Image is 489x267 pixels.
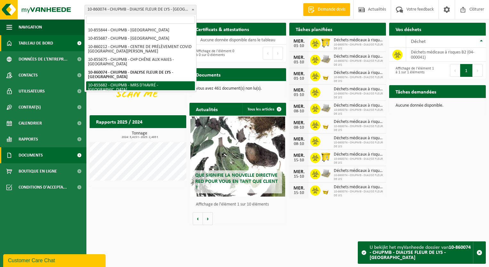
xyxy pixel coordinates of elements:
span: Tableau de bord [19,35,53,51]
h2: Tâches demandées [389,85,443,98]
button: Previous [450,64,460,77]
div: Affichage de l'élément 1 à 1 sur 1 éléments [392,63,434,77]
span: Déchets médicaux à risques b2 [334,119,383,125]
img: WB-0770-HPE-YW-14 [320,152,331,163]
span: 10-860074 - CHUPMB - DIALYSE FLEUR DE LYS [334,108,383,116]
p: Vous avez 461 document(s) non lu(s). [196,86,280,91]
div: MER. [293,186,305,191]
span: 10-860074 - CHUPMB - DIALYSE FLEUR DE LYS [334,174,383,181]
span: Déchets médicaux à risques b2 [334,152,383,157]
span: 10-860074 - CHUPMB - DIALYSE FLEUR DE LYS [334,141,383,149]
span: Conditions d'accepta... [19,179,67,195]
li: 10-860074 - CHUPMB - DIALYSE FLEUR DE LYS - [GEOGRAPHIC_DATA] [86,69,195,81]
img: LP-SB-00030-HPE-C6 [320,119,331,130]
img: LP-PA-00000-WDN-11 [320,168,331,179]
img: LP-SB-00030-HPE-C6 [320,184,331,195]
li: 10-855682 - CHUPMB - MRS D'HAVRÉ - [GEOGRAPHIC_DATA] [86,81,195,94]
span: Déchets médicaux à risques b2 [334,103,383,108]
li: 10-855844 - CHUPMB - [GEOGRAPHIC_DATA] [86,26,195,35]
h2: Vos déchets [389,23,428,35]
span: 10-860074 - CHUPMB - DIALYSE FLEUR DE LYS [334,59,383,67]
div: MER. [293,137,305,142]
span: Que signifie la nouvelle directive RED pour vous en tant que client ? [195,173,278,190]
div: MER. [293,55,305,60]
h2: Tâches planifiées [289,23,339,35]
div: 08-10 [293,125,305,130]
span: Utilisateurs [19,83,45,99]
iframe: chat widget [3,253,107,267]
li: 10-855675 - CHUPMB - CHP CHÊNE AUX HAIES - [GEOGRAPHIC_DATA] [86,56,195,69]
span: 10-860074 - CHUPMB - DIALYSE FLEUR DE LYS - MONS [84,5,196,14]
li: 10-855687 - CHUPMB - [GEOGRAPHIC_DATA] [86,35,195,43]
span: 10-860074 - CHUPMB - DIALYSE FLEUR DE LYS - MONS [85,5,196,14]
div: 08-10 [293,142,305,146]
img: LP-PA-00000-WDN-11 [320,103,331,114]
img: LP-PA-00000-WDN-11 [320,54,331,65]
span: Déchets médicaux à risques b2 [334,38,383,43]
span: 10-860074 - CHUPMB - DIALYSE FLEUR DE LYS [334,76,383,83]
a: Demande devis [303,3,350,16]
h3: Tonnage [93,131,186,139]
button: Next [473,64,483,77]
span: Déchets médicaux à risques b2 [334,70,383,76]
span: Demande devis [316,6,347,13]
div: MER. [293,88,305,93]
div: 15-10 [293,174,305,179]
span: Contrat(s) [19,99,41,115]
div: 01-10 [293,60,305,65]
td: déchets médicaux à risques B2 (04-000041) [406,48,486,62]
div: MER. [293,169,305,174]
span: Données de l'entrepr... [19,51,68,67]
h2: Certificats & attestations [189,23,255,35]
p: Aucune donnée disponible. [396,103,479,108]
div: MER. [293,39,305,44]
button: Previous [263,47,273,60]
div: 01-10 [293,77,305,81]
button: Next [273,47,283,60]
p: Affichage de l'élément 1 sur 10 éléments [196,202,283,207]
div: 01-10 [293,44,305,48]
div: U bekijkt het myVanheede dossier van [370,242,473,263]
div: MER. [293,153,305,158]
span: 10-860074 - CHUPMB - DIALYSE FLEUR DE LYS [334,190,383,198]
span: 2024: 3,415 t - 2025: 2,493 t [93,136,186,139]
div: MER. [293,71,305,77]
button: 1 [460,64,473,77]
h2: Actualités [189,103,224,115]
h2: Documents [189,68,227,81]
span: Contacts [19,67,38,83]
li: 10-860212 - CHUPMB - CENTRE DE PRÉLÈVEMENT COVID [GEOGRAPHIC_DATA][PERSON_NAME] [86,43,195,56]
span: 10-860074 - CHUPMB - DIALYSE FLEUR DE LYS [334,92,383,100]
strong: 10-860074 - CHUPMB - DIALYSE FLEUR DE LYS - [GEOGRAPHIC_DATA] [370,245,471,260]
img: WB-0770-HPE-YW-14 [320,37,331,48]
span: Déchets médicaux à risques b2 [334,136,383,141]
span: Déchet [411,39,426,44]
span: Documents [19,147,43,163]
span: Rapports [19,131,38,147]
button: Volgende [203,212,213,225]
a: Consulter les rapports [131,128,186,141]
button: Vorige [193,212,203,225]
h2: Rapports 2025 / 2024 [90,115,149,128]
span: Déchets médicaux à risques b2 [334,168,383,174]
div: Affichage de l'élément 0 à 0 sur 0 éléments [193,46,235,60]
span: 10-860074 - CHUPMB - DIALYSE FLEUR DE LYS [334,157,383,165]
span: Navigation [19,19,42,35]
div: 15-10 [293,158,305,163]
a: Que signifie la nouvelle directive RED pour vous en tant que client ? [190,117,285,197]
div: 01-10 [293,93,305,97]
a: Tous les articles [242,103,285,116]
span: 10-860074 - CHUPMB - DIALYSE FLEUR DE LYS [334,125,383,132]
img: LP-SB-00030-HPE-C6 [320,70,331,81]
span: Boutique en ligne [19,163,57,179]
span: Déchets médicaux à risques b2 [334,185,383,190]
span: Déchets médicaux à risques b2 [334,87,383,92]
span: Calendrier [19,115,42,131]
div: MER. [293,104,305,109]
div: 15-10 [293,191,305,195]
div: MER. [293,120,305,125]
span: 10-860074 - CHUPMB - DIALYSE FLEUR DE LYS [334,43,383,51]
div: 08-10 [293,109,305,114]
td: Aucune donnée disponible dans le tableau [189,36,286,44]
